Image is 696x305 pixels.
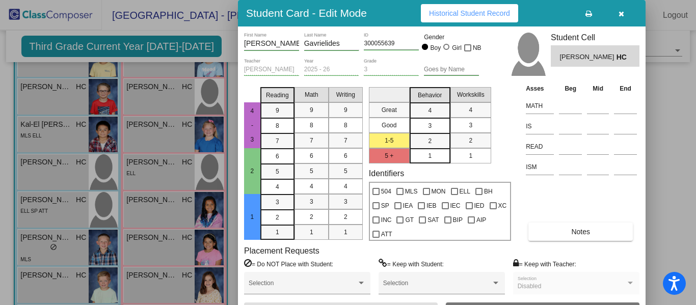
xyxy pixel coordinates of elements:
[344,228,347,237] span: 1
[526,98,554,114] input: assessment
[556,83,584,94] th: Beg
[473,42,481,54] span: NB
[248,168,257,175] span: 2
[513,259,576,269] label: = Keep with Teacher:
[344,167,347,176] span: 5
[526,139,554,154] input: assessment
[469,151,472,160] span: 1
[484,185,493,198] span: BH
[469,136,472,145] span: 2
[305,90,318,99] span: Math
[344,121,347,130] span: 8
[310,105,313,115] span: 9
[428,106,432,115] span: 4
[450,200,461,212] span: IEC
[418,91,442,100] span: Behavior
[498,200,507,212] span: XC
[344,212,347,221] span: 2
[344,182,347,191] span: 4
[518,283,542,290] span: Disabled
[424,66,479,73] input: goes by name
[276,121,279,130] span: 8
[310,167,313,176] span: 5
[430,43,441,52] div: Boy
[429,9,510,17] span: Historical Student Record
[460,185,470,198] span: ELL
[451,43,462,52] div: Girl
[248,107,257,143] span: 4 - 3
[405,214,414,226] span: GT
[584,83,611,94] th: Mid
[381,200,389,212] span: SP
[469,121,472,130] span: 3
[474,200,485,212] span: IED
[364,40,419,47] input: Enter ID
[457,90,485,99] span: Workskills
[244,66,299,73] input: teacher
[246,7,367,19] h3: Student Card - Edit Mode
[571,228,590,236] span: Notes
[559,52,616,63] span: [PERSON_NAME]
[428,151,432,160] span: 1
[266,91,289,100] span: Reading
[426,200,436,212] span: IEB
[244,246,319,256] label: Placement Requests
[276,136,279,146] span: 7
[617,52,631,63] span: HC
[428,136,432,146] span: 2
[276,152,279,161] span: 6
[428,121,432,130] span: 3
[611,83,639,94] th: End
[369,169,404,178] label: Identifiers
[526,159,554,175] input: assessment
[344,105,347,115] span: 9
[526,119,554,134] input: assessment
[381,228,392,240] span: ATT
[304,66,359,73] input: year
[310,151,313,160] span: 6
[310,212,313,221] span: 2
[381,214,392,226] span: INC
[427,214,439,226] span: SAT
[248,213,257,220] span: 1
[310,136,313,145] span: 7
[469,105,472,115] span: 4
[310,121,313,130] span: 8
[476,214,486,226] span: AIP
[276,213,279,222] span: 2
[276,228,279,237] span: 1
[421,4,518,22] button: Historical Student Record
[310,197,313,206] span: 3
[424,33,479,42] mat-label: Gender
[276,182,279,191] span: 4
[276,106,279,115] span: 9
[364,66,419,73] input: grade
[344,151,347,160] span: 6
[528,223,633,241] button: Notes
[344,197,347,206] span: 3
[244,259,333,269] label: = Do NOT Place with Student:
[405,185,418,198] span: MLS
[523,83,556,94] th: Asses
[276,198,279,207] span: 3
[336,90,355,99] span: Writing
[379,259,444,269] label: = Keep with Student:
[276,167,279,176] span: 5
[551,33,639,42] h3: Student Cell
[403,200,413,212] span: IEA
[453,214,463,226] span: BIP
[310,182,313,191] span: 4
[381,185,391,198] span: 504
[344,136,347,145] span: 7
[310,228,313,237] span: 1
[432,185,446,198] span: MON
